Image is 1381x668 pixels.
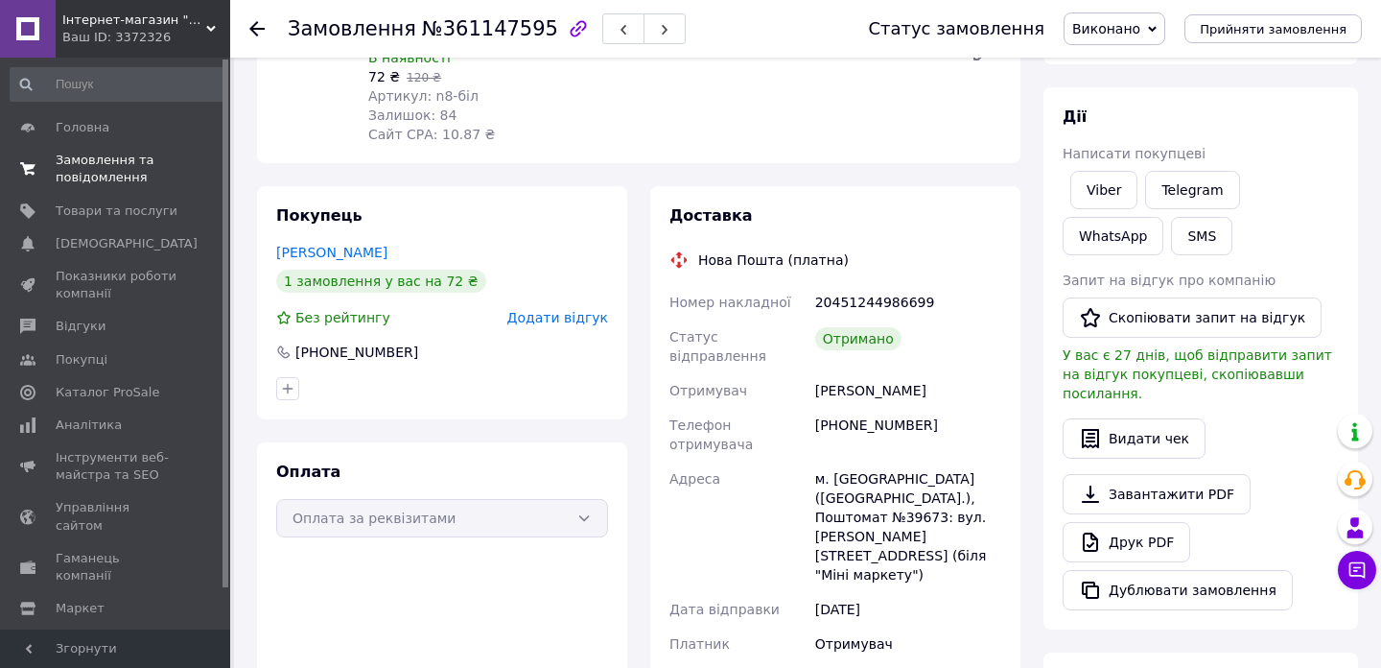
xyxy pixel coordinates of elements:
[1200,22,1346,36] span: Прийняти замовлення
[693,250,854,270] div: Нова Пошта (платна)
[811,285,1005,320] div: 20451244986699
[249,19,265,38] div: Повернутися назад
[56,152,177,186] span: Замовлення та повідомлення
[62,12,206,29] span: Інтернет-магазин "ObuVaka" якісне стильне спортивне взуття
[669,602,780,617] span: Дата відправки
[815,327,901,350] div: Отримано
[1145,171,1239,209] a: Telegram
[811,408,1005,462] div: [PHONE_NUMBER]
[276,206,363,225] span: Покупець
[1171,217,1232,255] button: SMS
[56,351,107,369] span: Покупці
[368,107,456,123] span: Залишок: 84
[56,235,198,252] span: [DEMOGRAPHIC_DATA]
[295,310,390,325] span: Без рейтингу
[669,329,766,364] span: Статус відправлення
[811,627,1005,661] div: Отримувач
[293,343,420,362] div: [PHONE_NUMBER]
[868,19,1044,38] div: Статус замовлення
[1338,551,1376,589] button: Чат з покупцем
[811,592,1005,627] div: [DATE]
[1072,21,1140,36] span: Виконано
[276,270,486,293] div: 1 замовлення у вас на 72 ₴
[56,268,177,302] span: Показники роботи компанії
[1063,347,1332,401] span: У вас є 27 днів, щоб відправити запит на відгук покупцеві, скопіювавши посилання.
[407,71,441,84] span: 120 ₴
[422,17,558,40] span: №361147595
[811,373,1005,408] div: [PERSON_NAME]
[56,499,177,534] span: Управління сайтом
[56,449,177,484] span: Інструменти веб-майстра та SEO
[669,206,753,225] span: Доставка
[669,383,747,398] span: Отримувач
[56,550,177,584] span: Гаманець компанії
[1063,474,1251,514] a: Завантажити PDF
[1063,522,1190,562] a: Друк PDF
[669,636,730,652] span: Платник
[1063,146,1205,161] span: Написати покупцеві
[368,127,495,142] span: Сайт СРА: 10.87 ₴
[276,463,340,481] span: Оплата
[56,318,105,335] span: Відгуки
[288,17,416,40] span: Замовлення
[62,29,230,46] div: Ваш ID: 3372326
[56,203,177,220] span: Товари та послуги
[507,310,608,325] span: Додати відгук
[1063,217,1163,255] a: WhatsApp
[1063,570,1293,610] button: Дублювати замовлення
[56,384,159,401] span: Каталог ProSale
[56,600,105,617] span: Маркет
[368,50,451,65] span: В наявності
[669,471,720,487] span: Адреса
[1063,273,1276,288] span: Запит на відгук про компанію
[669,295,791,310] span: Номер накладної
[276,245,387,260] a: [PERSON_NAME]
[1063,418,1205,459] button: Видати чек
[1184,14,1362,43] button: Прийняти замовлення
[669,417,753,452] span: Телефон отримувача
[56,119,109,136] span: Головна
[10,67,226,102] input: Пошук
[1063,298,1322,338] button: Скопіювати запит на відгук
[1063,107,1087,126] span: Дії
[368,88,479,104] span: Артикул: n8-біл
[368,69,400,84] span: 72 ₴
[811,462,1005,592] div: м. [GEOGRAPHIC_DATA] ([GEOGRAPHIC_DATA].), Поштомат №39673: вул. [PERSON_NAME][STREET_ADDRESS] (б...
[56,417,122,434] span: Аналітика
[1070,171,1137,209] a: Viber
